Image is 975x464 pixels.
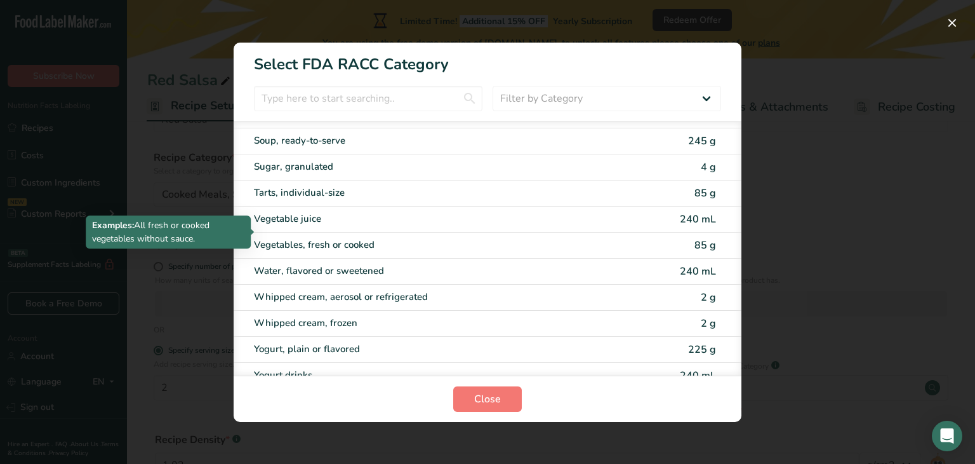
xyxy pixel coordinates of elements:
div: Open Intercom Messenger [932,421,962,451]
div: Soup, ready-to-serve [254,133,614,148]
h1: Select FDA RACC Category [234,43,741,76]
input: Type here to start searching.. [254,86,482,111]
div: Sugar, granulated [254,160,614,174]
b: Examples: [92,219,134,231]
div: Whipped cream, frozen [254,316,614,331]
span: 240 mL [680,369,716,383]
div: Vegetable juice [254,212,614,226]
span: 140 g [688,108,716,122]
span: 2 g [701,317,716,331]
button: Close [453,386,522,412]
div: Water, flavored or sweetened [254,264,614,278]
span: 225 g [688,343,716,357]
span: Close [474,392,501,407]
p: All fresh or cooked vegetables without sauce. [92,219,244,245]
span: 2 g [701,290,716,304]
span: 85 g [694,186,716,200]
span: 85 g [694,238,716,252]
span: 240 mL [680,264,716,278]
span: 240 mL [680,212,716,226]
div: Tarts, individual-size [254,186,614,200]
div: Yogurt drinks [254,368,614,383]
span: 4 g [701,160,716,174]
span: 245 g [688,134,716,148]
div: Whipped cream, aerosol or refrigerated [254,290,614,304]
div: Yogurt, plain or flavored [254,342,614,357]
div: Vegetables, fresh or cooked [254,238,614,252]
